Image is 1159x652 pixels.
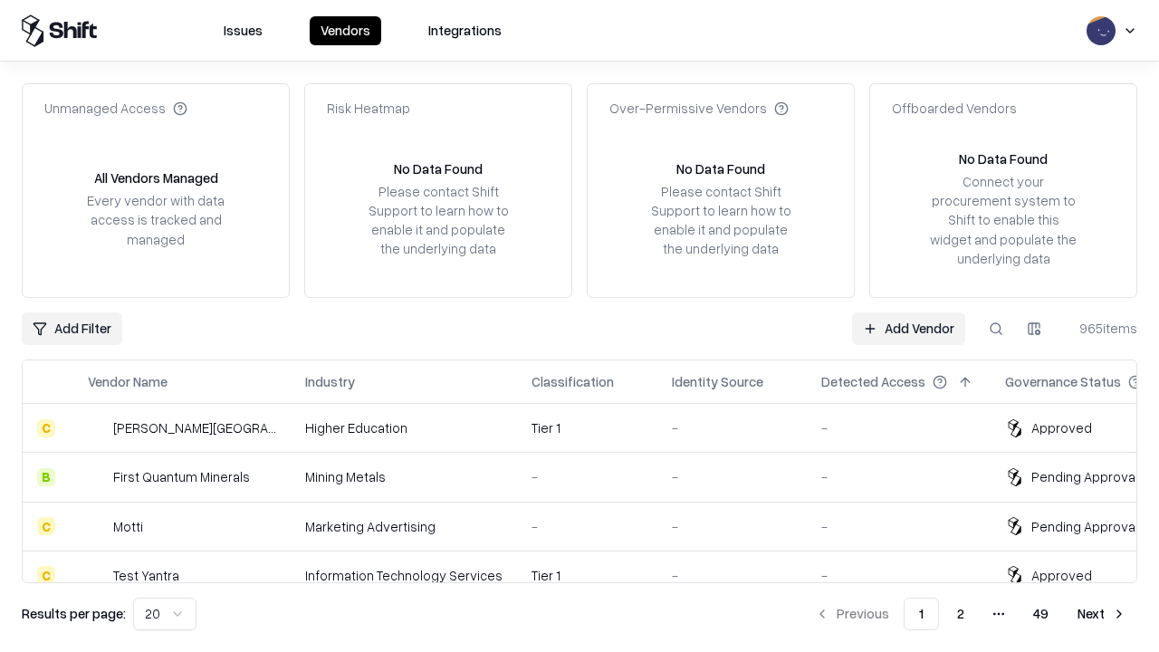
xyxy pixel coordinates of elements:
[672,467,792,486] div: -
[1005,372,1121,391] div: Governance Status
[327,99,410,118] div: Risk Heatmap
[305,418,503,437] div: Higher Education
[646,182,796,259] div: Please contact Shift Support to learn how to enable it and populate the underlying data
[821,372,925,391] div: Detected Access
[88,566,106,584] img: Test Yantra
[1019,598,1063,630] button: 49
[821,467,976,486] div: -
[1031,418,1092,437] div: Approved
[672,517,792,536] div: -
[672,418,792,437] div: -
[532,372,614,391] div: Classification
[821,418,976,437] div: -
[44,99,187,118] div: Unmanaged Access
[672,372,763,391] div: Identity Source
[363,182,513,259] div: Please contact Shift Support to learn how to enable it and populate the underlying data
[532,467,643,486] div: -
[305,566,503,585] div: Information Technology Services
[1031,566,1092,585] div: Approved
[892,99,1017,118] div: Offboarded Vendors
[1065,319,1137,338] div: 965 items
[113,418,276,437] div: [PERSON_NAME][GEOGRAPHIC_DATA]
[417,16,512,45] button: Integrations
[113,467,250,486] div: First Quantum Minerals
[305,467,503,486] div: Mining Metals
[676,159,765,178] div: No Data Found
[37,419,55,437] div: C
[22,312,122,345] button: Add Filter
[22,604,126,623] p: Results per page:
[904,598,939,630] button: 1
[532,418,643,437] div: Tier 1
[804,598,1137,630] nav: pagination
[37,517,55,535] div: C
[305,517,503,536] div: Marketing Advertising
[1031,467,1138,486] div: Pending Approval
[928,172,1078,268] div: Connect your procurement system to Shift to enable this widget and populate the underlying data
[113,566,179,585] div: Test Yantra
[1067,598,1137,630] button: Next
[852,312,965,345] a: Add Vendor
[1031,517,1138,536] div: Pending Approval
[943,598,979,630] button: 2
[88,517,106,535] img: Motti
[305,372,355,391] div: Industry
[394,159,483,178] div: No Data Found
[37,566,55,584] div: C
[532,566,643,585] div: Tier 1
[88,419,106,437] img: Reichman University
[672,566,792,585] div: -
[94,168,218,187] div: All Vendors Managed
[213,16,273,45] button: Issues
[310,16,381,45] button: Vendors
[88,468,106,486] img: First Quantum Minerals
[532,517,643,536] div: -
[609,99,789,118] div: Over-Permissive Vendors
[821,517,976,536] div: -
[959,149,1048,168] div: No Data Found
[37,468,55,486] div: B
[113,517,143,536] div: Motti
[81,191,231,248] div: Every vendor with data access is tracked and managed
[88,372,168,391] div: Vendor Name
[821,566,976,585] div: -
